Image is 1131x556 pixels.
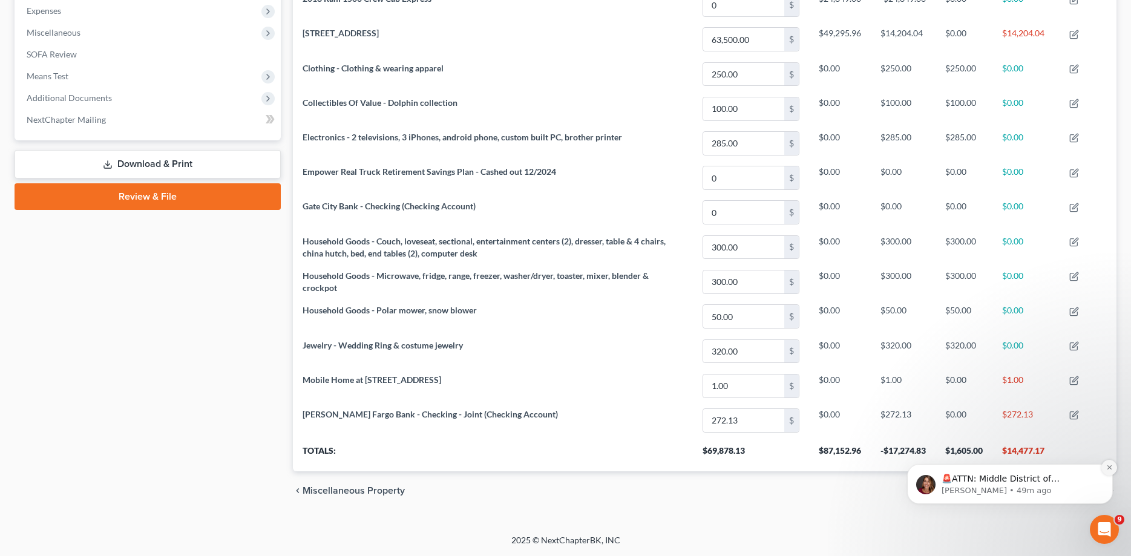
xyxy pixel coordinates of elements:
[784,166,799,189] div: $
[303,201,476,211] span: Gate City Bank - Checking (Checking Account)
[784,236,799,259] div: $
[703,166,784,189] input: 0.00
[303,409,558,419] span: [PERSON_NAME] Fargo Bank - Checking - Joint (Checking Account)
[809,22,871,57] td: $49,295.96
[53,97,209,108] p: Message from Katie, sent 49m ago
[936,299,992,334] td: $50.00
[784,305,799,328] div: $
[221,534,911,556] div: 2025 © NextChapterBK, INC
[784,409,799,432] div: $
[871,437,936,471] th: -$17,274.83
[27,71,68,81] span: Means Test
[703,305,784,328] input: 0.00
[1115,515,1124,525] span: 9
[936,334,992,368] td: $320.00
[992,299,1060,334] td: $0.00
[936,126,992,160] td: $285.00
[936,195,992,230] td: $0.00
[15,150,281,178] a: Download & Print
[303,97,457,108] span: Collectibles Of Value - Dolphin collection
[784,270,799,293] div: $
[53,85,209,97] p: 🚨ATTN: Middle District of [US_STATE] The court has added a new Credit Counseling Field that we ne...
[871,160,936,195] td: $0.00
[303,486,405,495] span: Miscellaneous Property
[809,264,871,299] td: $0.00
[936,91,992,126] td: $100.00
[809,299,871,334] td: $0.00
[303,166,556,177] span: Empower Real Truck Retirement Savings Plan - Cashed out 12/2024
[703,28,784,51] input: 0.00
[936,230,992,264] td: $300.00
[303,374,441,385] span: Mobile Home at [STREET_ADDRESS]
[936,22,992,57] td: $0.00
[784,340,799,363] div: $
[15,183,281,210] a: Review & File
[809,91,871,126] td: $0.00
[303,63,444,73] span: Clothing - Clothing & wearing apparel
[871,126,936,160] td: $285.00
[936,57,992,91] td: $250.00
[212,72,228,88] button: Dismiss notification
[703,374,784,397] input: 0.00
[809,368,871,403] td: $0.00
[303,132,622,142] span: Electronics - 2 televisions, 3 iPhones, android phone, custom built PC, brother printer
[992,160,1060,195] td: $0.00
[293,437,693,471] th: Totals:
[27,87,47,106] img: Profile image for Katie
[303,305,477,315] span: Household Goods - Polar mower, snow blower
[703,97,784,120] input: 0.00
[784,63,799,86] div: $
[992,368,1060,403] td: $1.00
[303,28,379,38] span: [STREET_ADDRESS]
[936,264,992,299] td: $300.00
[809,160,871,195] td: $0.00
[17,44,281,65] a: SOFA Review
[27,5,61,16] span: Expenses
[992,334,1060,368] td: $0.00
[27,93,112,103] span: Additional Documents
[871,368,936,403] td: $1.00
[871,334,936,368] td: $320.00
[1090,515,1119,544] iframe: Intercom live chat
[293,486,405,495] button: chevron_left Miscellaneous Property
[871,57,936,91] td: $250.00
[18,76,224,116] div: message notification from Katie, 49m ago. 🚨ATTN: Middle District of Florida The court has added a...
[871,22,936,57] td: $14,204.04
[27,49,77,59] span: SOFA Review
[809,334,871,368] td: $0.00
[784,374,799,397] div: $
[871,195,936,230] td: $0.00
[703,340,784,363] input: 0.00
[809,230,871,264] td: $0.00
[703,63,784,86] input: 0.00
[809,437,871,471] th: $87,152.96
[303,340,463,350] span: Jewelry - Wedding Ring & costume jewelry
[303,270,649,293] span: Household Goods - Microwave, fridge, range, freezer, washer/dryer, toaster, mixer, blender & croc...
[703,409,784,432] input: 0.00
[992,22,1060,57] td: $14,204.04
[871,403,936,437] td: $272.13
[992,126,1060,160] td: $0.00
[784,97,799,120] div: $
[303,236,666,258] span: Household Goods - Couch, loveseat, sectional, entertainment centers (2), dresser, table & 4 chair...
[17,109,281,131] a: NextChapter Mailing
[809,126,871,160] td: $0.00
[936,368,992,403] td: $0.00
[889,388,1131,523] iframe: Intercom notifications message
[992,57,1060,91] td: $0.00
[27,114,106,125] span: NextChapter Mailing
[871,264,936,299] td: $300.00
[871,230,936,264] td: $300.00
[992,230,1060,264] td: $0.00
[693,437,809,471] th: $69,878.13
[871,299,936,334] td: $50.00
[809,195,871,230] td: $0.00
[703,270,784,293] input: 0.00
[809,57,871,91] td: $0.00
[992,264,1060,299] td: $0.00
[293,486,303,495] i: chevron_left
[703,236,784,259] input: 0.00
[784,132,799,155] div: $
[992,91,1060,126] td: $0.00
[871,91,936,126] td: $100.00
